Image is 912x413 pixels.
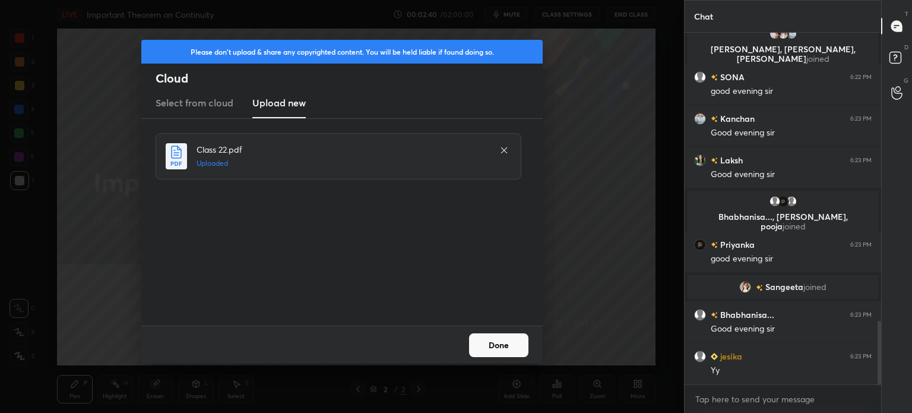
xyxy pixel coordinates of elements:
h6: Kanchan [718,112,755,125]
h6: SONA [718,71,745,83]
img: no-rating-badge.077c3623.svg [756,285,763,291]
img: no-rating-badge.077c3623.svg [711,242,718,248]
img: default.png [769,196,781,207]
h6: jesika [718,350,742,362]
img: 6d93f1ecc1144e17a4a6c1050afe5a37.jpg [786,28,797,40]
div: Good evening sir [711,323,872,335]
h6: Priyanka [718,238,755,251]
h6: Bhabhanisa... [718,308,774,321]
h2: Cloud [156,71,543,86]
h6: Laksh [718,154,743,166]
div: Good evening sir [711,127,872,139]
img: 1314c96281664281b918864e9c18c637.jpg [769,28,781,40]
div: Please don't upload & share any copyrighted content. You will be held liable if found doing so. [141,40,543,64]
div: good evening sir [711,86,872,97]
div: 6:22 PM [850,74,872,81]
img: default.png [694,351,706,362]
p: Bhabhanisa..., [PERSON_NAME], pooja [695,212,871,231]
div: 6:23 PM [850,241,872,248]
img: default.png [694,71,706,83]
img: no-rating-badge.077c3623.svg [711,74,718,81]
h5: Uploaded [197,158,487,169]
div: grid [685,33,881,384]
span: Sangeeta [765,282,803,292]
div: Yy [711,365,872,377]
img: 6d93f1ecc1144e17a4a6c1050afe5a37.jpg [694,113,706,125]
p: D [904,43,908,52]
div: 6:23 PM [850,311,872,319]
p: G [904,76,908,85]
div: 6:23 PM [850,115,872,122]
img: 3 [694,155,706,166]
div: 6:23 PM [850,157,872,164]
div: Good evening sir [711,169,872,181]
img: default.png [786,196,797,207]
p: T [905,10,908,18]
img: Learner_Badge_beginner_1_8b307cf2a0.svg [711,353,718,360]
p: Chat [685,1,723,32]
img: default.png [694,309,706,321]
p: [PERSON_NAME], [PERSON_NAME], [PERSON_NAME] [695,45,871,64]
div: good evening sir [711,253,872,265]
h3: Upload new [252,96,306,110]
img: 31d5d9c1972340bd8794df49ace3308e.jpg [777,196,789,207]
img: a87f0217ccb04a4db92288405aa8b38b.53593988_3 [739,281,751,293]
img: 31d5d9c1972340bd8794df49ace3308e.jpg [694,239,706,251]
div: 6:23 PM [850,353,872,360]
img: 36ed27a69b0441529606283975729370.jpg [777,28,789,40]
img: no-rating-badge.077c3623.svg [711,312,718,319]
img: no-rating-badge.077c3623.svg [711,116,718,122]
button: Done [469,333,528,357]
span: joined [803,282,826,292]
h4: Class 22.pdf [197,143,487,156]
span: joined [806,53,829,64]
img: no-rating-badge.077c3623.svg [711,157,718,164]
span: joined [783,220,806,232]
